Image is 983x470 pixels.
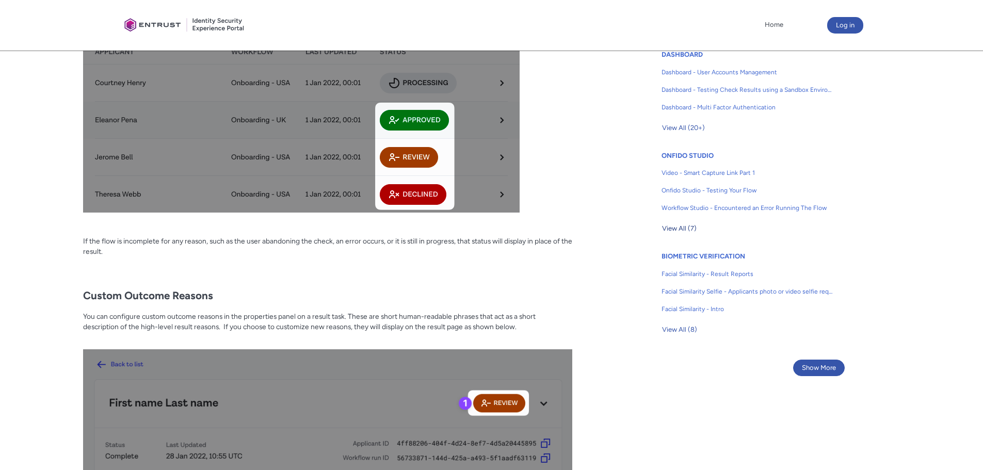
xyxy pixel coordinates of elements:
[662,164,833,182] a: Video - Smart Capture Link Part 1
[662,220,697,237] button: View All (7)
[662,203,833,213] span: Workflow Studio - Encountered an Error Running The Flow
[83,225,573,268] p: If the flow is incomplete for any reason, such as the user abandoning the check, an error occurs,...
[662,265,833,283] a: Facial Similarity - Result Reports
[662,152,714,159] a: ONFIDO STUDIO
[662,322,697,337] span: View All (8)
[662,168,833,177] span: Video - Smart Capture Link Part 1
[662,85,833,94] span: Dashboard - Testing Check Results using a Sandbox Environment
[662,186,833,195] span: Onfido Studio - Testing Your Flow
[662,283,833,300] a: Facial Similarity Selfie - Applicants photo or video selfie requirements
[662,182,833,199] a: Onfido Studio - Testing Your Flow
[662,287,833,296] span: Facial Similarity Selfie - Applicants photo or video selfie requirements
[662,321,698,338] button: View All (8)
[662,51,703,58] a: DASHBOARD
[662,300,833,318] a: Facial Similarity - Intro
[662,120,705,136] button: View All (20+)
[793,360,845,376] button: Show More
[83,40,520,213] img: image.png
[662,252,745,260] a: BIOMETRIC VERIFICATION
[827,17,863,34] button: Log in
[662,221,697,236] span: View All (7)
[662,199,833,217] a: Workflow Studio - Encountered an Error Running The Flow
[662,304,833,314] span: Facial Similarity - Intro
[662,81,833,99] a: Dashboard - Testing Check Results using a Sandbox Environment
[662,68,833,77] span: Dashboard - User Accounts Management
[762,17,786,33] a: Home
[662,269,833,279] span: Facial Similarity - Result Reports
[83,311,573,343] p: You can configure custom outcome reasons in the properties panel on a result task. These are shor...
[662,99,833,116] a: Dashboard - Multi Factor Authentication
[662,103,833,112] span: Dashboard - Multi Factor Authentication
[83,277,573,302] h2: Custom Outcome Reasons
[662,63,833,81] a: Dashboard - User Accounts Management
